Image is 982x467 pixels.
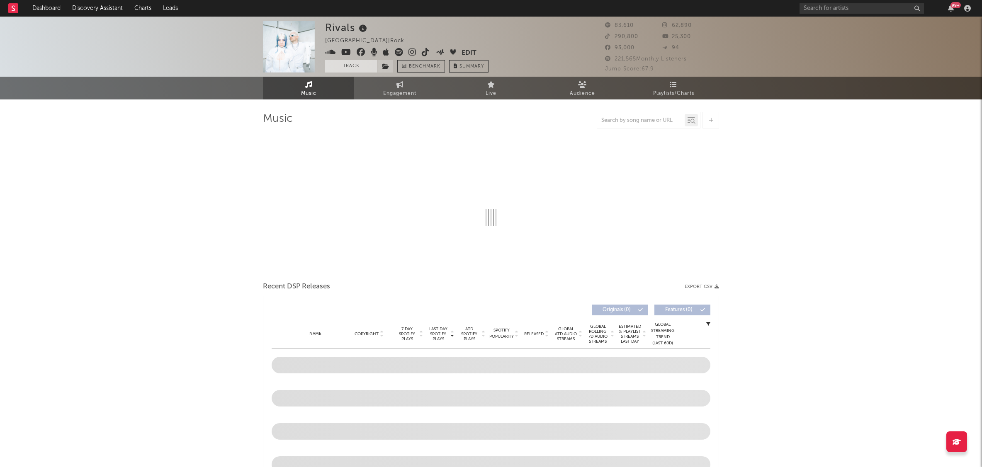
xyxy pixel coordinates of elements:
[445,77,537,99] a: Live
[948,5,954,12] button: 99+
[950,2,961,8] div: 99 +
[489,327,514,340] span: Spotify Popularity
[263,77,354,99] a: Music
[605,56,687,62] span: 221,565 Monthly Listeners
[618,324,641,344] span: Estimated % Playlist Streams Last Day
[650,322,675,346] div: Global Streaming Trend (Last 60D)
[586,324,609,344] span: Global Rolling 7D Audio Streams
[597,117,685,124] input: Search by song name or URL
[462,48,476,58] button: Edit
[354,77,445,99] a: Engagement
[427,327,449,341] span: Last Day Spotify Plays
[685,284,719,289] button: Export CSV
[458,327,480,341] span: ATD Spotify Plays
[325,36,414,46] div: [GEOGRAPHIC_DATA] | Rock
[396,327,418,341] span: 7 Day Spotify Plays
[660,307,698,312] span: Features ( 0 )
[383,89,416,99] span: Engagement
[662,34,691,39] span: 25,300
[605,34,638,39] span: 290,800
[409,62,440,72] span: Benchmark
[288,331,343,337] div: Name
[592,305,648,315] button: Originals(0)
[524,331,544,336] span: Released
[654,305,710,315] button: Features(0)
[355,331,379,336] span: Copyright
[325,21,369,34] div: Rivals
[605,45,634,51] span: 93,000
[554,327,577,341] span: Global ATD Audio Streams
[628,77,719,99] a: Playlists/Charts
[459,64,484,69] span: Summary
[662,45,679,51] span: 94
[800,3,924,14] input: Search for artists
[662,23,692,28] span: 62,890
[598,307,636,312] span: Originals ( 0 )
[301,89,316,99] span: Music
[570,89,595,99] span: Audience
[397,60,445,73] a: Benchmark
[263,282,330,292] span: Recent DSP Releases
[486,89,496,99] span: Live
[653,89,694,99] span: Playlists/Charts
[537,77,628,99] a: Audience
[605,66,654,72] span: Jump Score: 67.9
[605,23,634,28] span: 83,610
[325,60,377,73] button: Track
[449,60,489,73] button: Summary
